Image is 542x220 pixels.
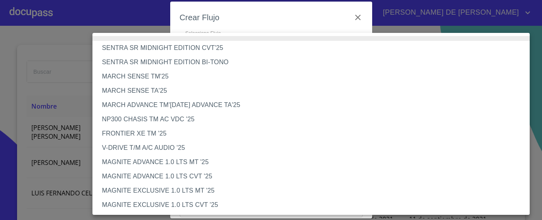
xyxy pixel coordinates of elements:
[92,41,536,55] li: SENTRA SR MIDNIGHT EDITION CVT'25
[92,112,536,126] li: NP300 CHASIS TM AC VDC '25
[92,84,536,98] li: MARCH SENSE TA'25
[92,69,536,84] li: MARCH SENSE TM'25
[92,184,536,198] li: MAGNITE EXCLUSIVE 1.0 LTS MT '25
[92,169,536,184] li: MAGNITE ADVANCE 1.0 LTS CVT '25
[92,198,536,212] li: MAGNITE EXCLUSIVE 1.0 LTS CVT '25
[92,141,536,155] li: V-DRIVE T/M A/C AUDIO '25
[92,155,536,169] li: MAGNITE ADVANCE 1.0 LTS MT '25
[92,98,536,112] li: MARCH ADVANCE TM'[DATE] ADVANCE TA'25
[92,126,536,141] li: FRONTIER XE TM '25
[92,55,536,69] li: SENTRA SR MIDNIGHT EDITION BI-TONO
